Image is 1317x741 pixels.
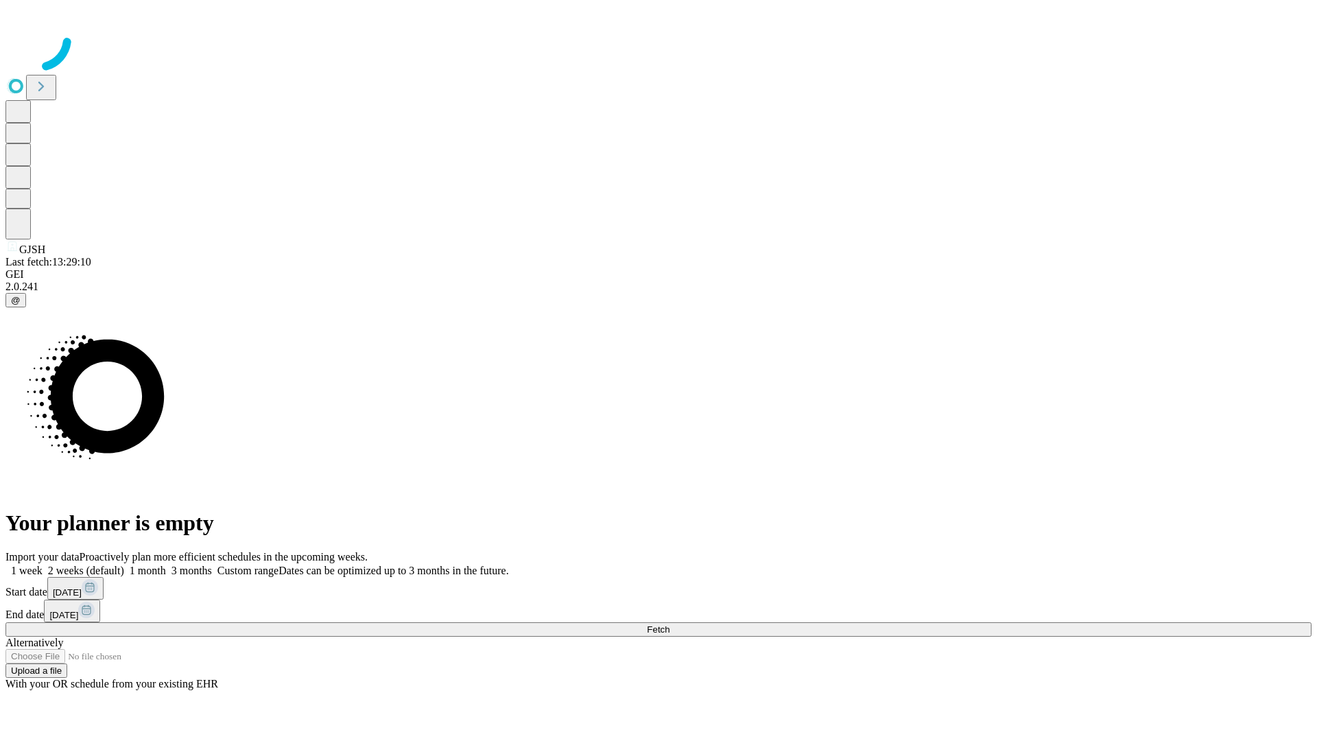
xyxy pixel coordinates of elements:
[5,256,91,268] span: Last fetch: 13:29:10
[5,577,1312,600] div: Start date
[171,565,212,576] span: 3 months
[5,600,1312,622] div: End date
[647,624,669,635] span: Fetch
[48,565,124,576] span: 2 weeks (default)
[5,268,1312,281] div: GEI
[80,551,368,563] span: Proactively plan more efficient schedules in the upcoming weeks.
[47,577,104,600] button: [DATE]
[130,565,166,576] span: 1 month
[11,295,21,305] span: @
[53,587,82,598] span: [DATE]
[11,565,43,576] span: 1 week
[5,293,26,307] button: @
[217,565,278,576] span: Custom range
[49,610,78,620] span: [DATE]
[5,622,1312,637] button: Fetch
[5,281,1312,293] div: 2.0.241
[5,551,80,563] span: Import your data
[278,565,508,576] span: Dates can be optimized up to 3 months in the future.
[5,663,67,678] button: Upload a file
[44,600,100,622] button: [DATE]
[5,510,1312,536] h1: Your planner is empty
[19,244,45,255] span: GJSH
[5,678,218,690] span: With your OR schedule from your existing EHR
[5,637,63,648] span: Alternatively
